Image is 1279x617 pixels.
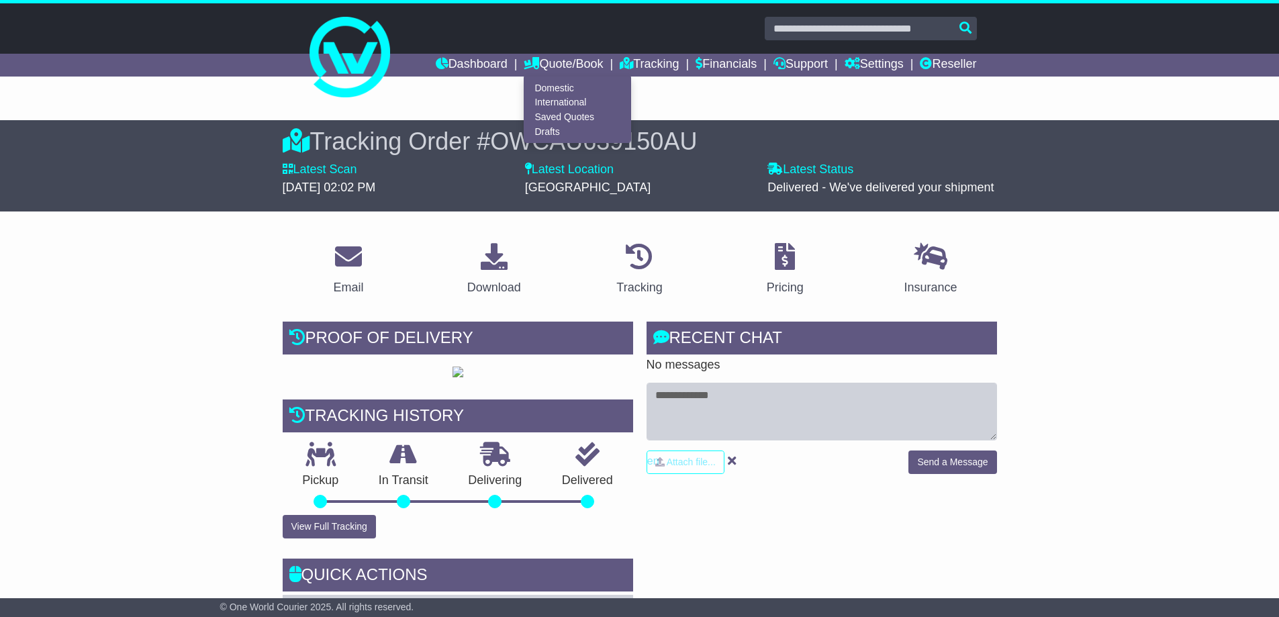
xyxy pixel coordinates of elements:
div: RECENT CHAT [647,322,997,358]
p: Delivered [542,473,633,488]
a: Financials [696,54,757,77]
span: [GEOGRAPHIC_DATA] [525,181,651,194]
p: Delivering [448,473,542,488]
a: Email [324,238,372,301]
p: In Transit [359,473,448,488]
a: Tracking [620,54,679,77]
a: Quote/Book [524,54,603,77]
a: Tracking [608,238,671,301]
a: Domestic [524,81,630,95]
div: Quick Actions [283,559,633,595]
span: [DATE] 02:02 PM [283,181,376,194]
a: International [524,95,630,110]
a: Dashboard [436,54,508,77]
span: OWCAU639150AU [490,128,697,155]
div: Download [467,279,521,297]
img: GetPodImage [453,367,463,377]
span: Delivered - We've delivered your shipment [767,181,994,194]
a: Download [459,238,530,301]
div: Quote/Book [524,77,631,143]
a: Support [773,54,828,77]
div: Email [333,279,363,297]
div: Tracking history [283,399,633,436]
div: Pricing [767,279,804,297]
div: Insurance [904,279,957,297]
button: View Full Tracking [283,515,376,538]
button: Send a Message [908,450,996,474]
div: Proof of Delivery [283,322,633,358]
a: Settings [845,54,904,77]
a: Drafts [524,124,630,139]
a: Insurance [896,238,966,301]
p: Pickup [283,473,359,488]
a: Reseller [920,54,976,77]
a: Pricing [758,238,812,301]
label: Latest Location [525,162,614,177]
a: Saved Quotes [524,110,630,125]
label: Latest Status [767,162,853,177]
label: Latest Scan [283,162,357,177]
div: Tracking Order # [283,127,997,156]
p: No messages [647,358,997,373]
div: Tracking [616,279,662,297]
span: © One World Courier 2025. All rights reserved. [220,602,414,612]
